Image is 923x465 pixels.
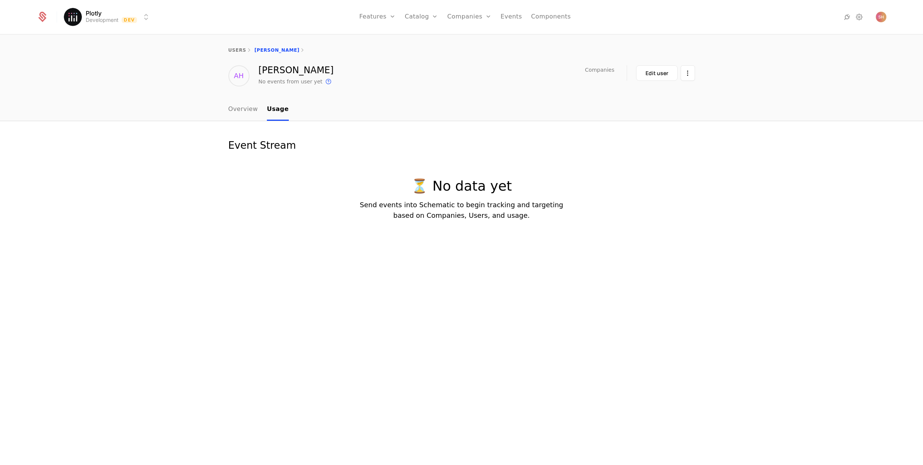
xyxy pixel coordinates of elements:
span: Dev [122,17,137,23]
button: Select action [681,65,695,81]
p: Send events into Schematic to begin tracking and targeting based on Companies, Users, and usage. [228,200,695,221]
button: Select environment [66,9,151,25]
div: [PERSON_NAME] [259,66,334,75]
span: Companies [585,67,614,72]
div: AH [228,65,250,86]
div: Edit user [646,69,668,77]
img: S H [876,12,886,22]
ul: Choose Sub Page [228,99,289,121]
a: Overview [228,99,258,121]
p: ⏳ No data yet [228,179,695,194]
div: Event Stream [228,139,296,151]
button: Open user button [876,12,886,22]
div: No events from user yet [259,78,323,85]
a: users [228,48,246,53]
button: Edit user [636,65,678,81]
img: Plotly [64,8,82,26]
a: Settings [855,12,864,22]
div: Development [86,16,119,24]
a: Usage [267,99,289,121]
span: Plotly [86,10,102,16]
a: Integrations [843,12,852,22]
nav: Main [228,99,695,121]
